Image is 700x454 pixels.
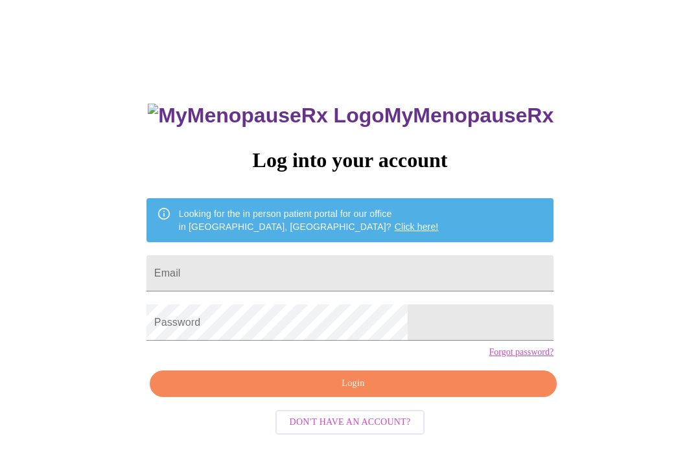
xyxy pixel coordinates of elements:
[146,148,554,172] h3: Log into your account
[148,104,384,128] img: MyMenopauseRx Logo
[290,414,411,431] span: Don't have an account?
[395,221,439,232] a: Click here!
[165,376,542,392] span: Login
[148,104,554,128] h3: MyMenopauseRx
[179,202,439,238] div: Looking for the in person patient portal for our office in [GEOGRAPHIC_DATA], [GEOGRAPHIC_DATA]?
[272,416,428,427] a: Don't have an account?
[150,370,557,397] button: Login
[275,410,425,435] button: Don't have an account?
[489,347,554,358] a: Forgot password?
